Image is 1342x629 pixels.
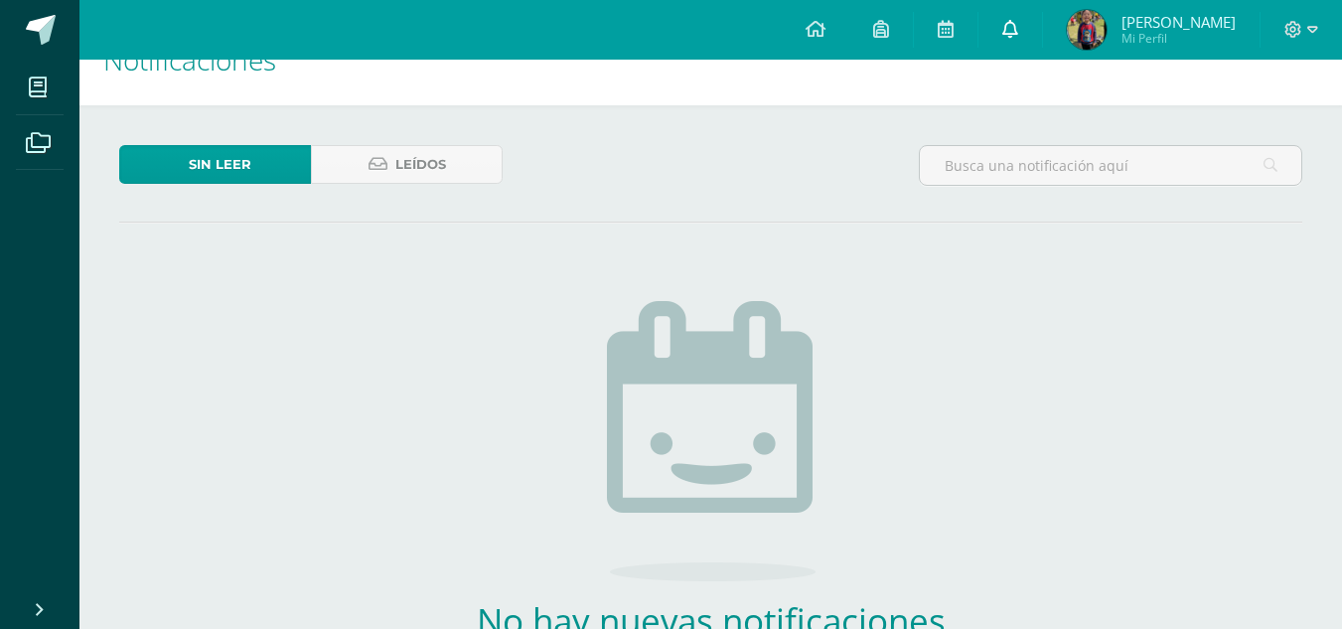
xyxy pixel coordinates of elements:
input: Busca una notificación aquí [920,146,1301,185]
span: Leídos [395,146,446,183]
span: [PERSON_NAME] [1121,12,1236,32]
span: Sin leer [189,146,251,183]
span: Notificaciones [103,41,276,79]
img: 54661874512d3b352df62aa2c84c13fc.png [1067,10,1107,50]
img: no_activities.png [607,301,816,581]
a: Leídos [311,145,503,184]
span: Mi Perfil [1121,30,1236,47]
a: Sin leer [119,145,311,184]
